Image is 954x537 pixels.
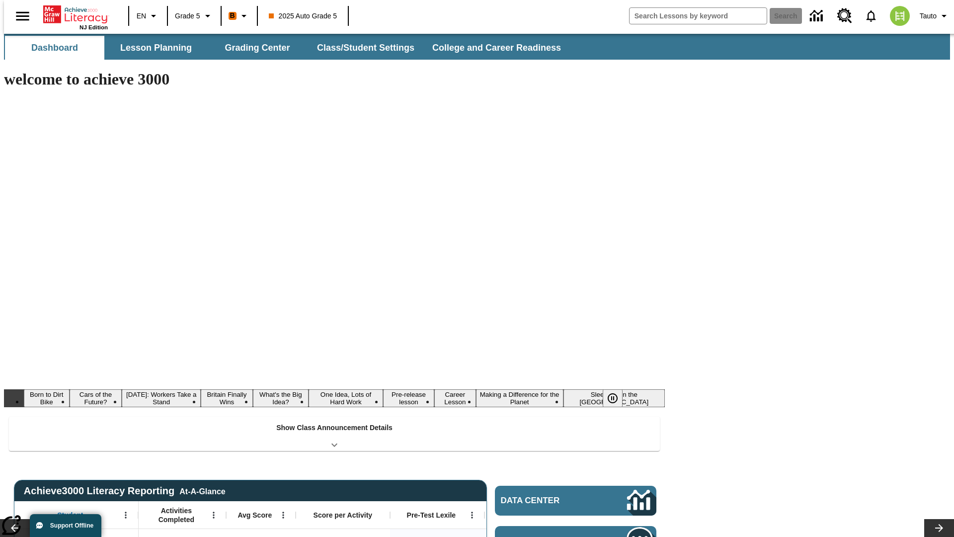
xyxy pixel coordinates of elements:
[890,6,910,26] img: avatar image
[831,2,858,29] a: Resource Center, Will open in new tab
[50,522,93,529] span: Support Offline
[4,34,950,60] div: SubNavbar
[276,508,291,523] button: Open Menu
[8,1,37,31] button: Open side menu
[106,36,206,60] button: Lesson Planning
[434,389,476,407] button: Slide 8 Career Lesson
[884,3,916,29] button: Select a new avatar
[603,389,623,407] button: Pause
[276,423,393,433] p: Show Class Announcement Details
[630,8,767,24] input: search field
[30,514,101,537] button: Support Offline
[238,511,272,520] span: Avg Score
[24,485,226,497] span: Achieve3000 Literacy Reporting
[920,11,937,21] span: Tauto
[916,7,954,25] button: Profile/Settings
[253,389,309,407] button: Slide 5 What's the Big Idea?
[230,9,235,22] span: B
[179,485,225,496] div: At-A-Glance
[9,417,660,451] div: Show Class Announcement Details
[501,496,594,506] span: Data Center
[206,508,221,523] button: Open Menu
[309,36,422,60] button: Class/Student Settings
[5,36,104,60] button: Dashboard
[171,7,218,25] button: Grade: Grade 5, Select a grade
[175,11,200,21] span: Grade 5
[137,11,146,21] span: EN
[225,7,254,25] button: Boost Class color is orange. Change class color
[144,506,209,524] span: Activities Completed
[804,2,831,30] a: Data Center
[118,508,133,523] button: Open Menu
[314,511,373,520] span: Score per Activity
[603,389,633,407] div: Pause
[476,389,563,407] button: Slide 9 Making a Difference for the Planet
[208,36,307,60] button: Grading Center
[407,511,456,520] span: Pre-Test Lexile
[465,508,479,523] button: Open Menu
[122,389,201,407] button: Slide 3 Labor Day: Workers Take a Stand
[269,11,337,21] span: 2025 Auto Grade 5
[132,7,164,25] button: Language: EN, Select a language
[309,389,383,407] button: Slide 6 One Idea, Lots of Hard Work
[43,4,108,24] a: Home
[424,36,569,60] button: College and Career Readiness
[70,389,122,407] button: Slide 2 Cars of the Future?
[4,36,570,60] div: SubNavbar
[79,24,108,30] span: NJ Edition
[924,519,954,537] button: Lesson carousel, Next
[24,389,70,407] button: Slide 1 Born to Dirt Bike
[495,486,656,516] a: Data Center
[563,389,665,407] button: Slide 10 Sleepless in the Animal Kingdom
[383,389,434,407] button: Slide 7 Pre-release lesson
[4,70,665,89] h1: welcome to achieve 3000
[43,3,108,30] div: Home
[57,511,83,520] span: Student
[858,3,884,29] a: Notifications
[201,389,253,407] button: Slide 4 Britain Finally Wins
